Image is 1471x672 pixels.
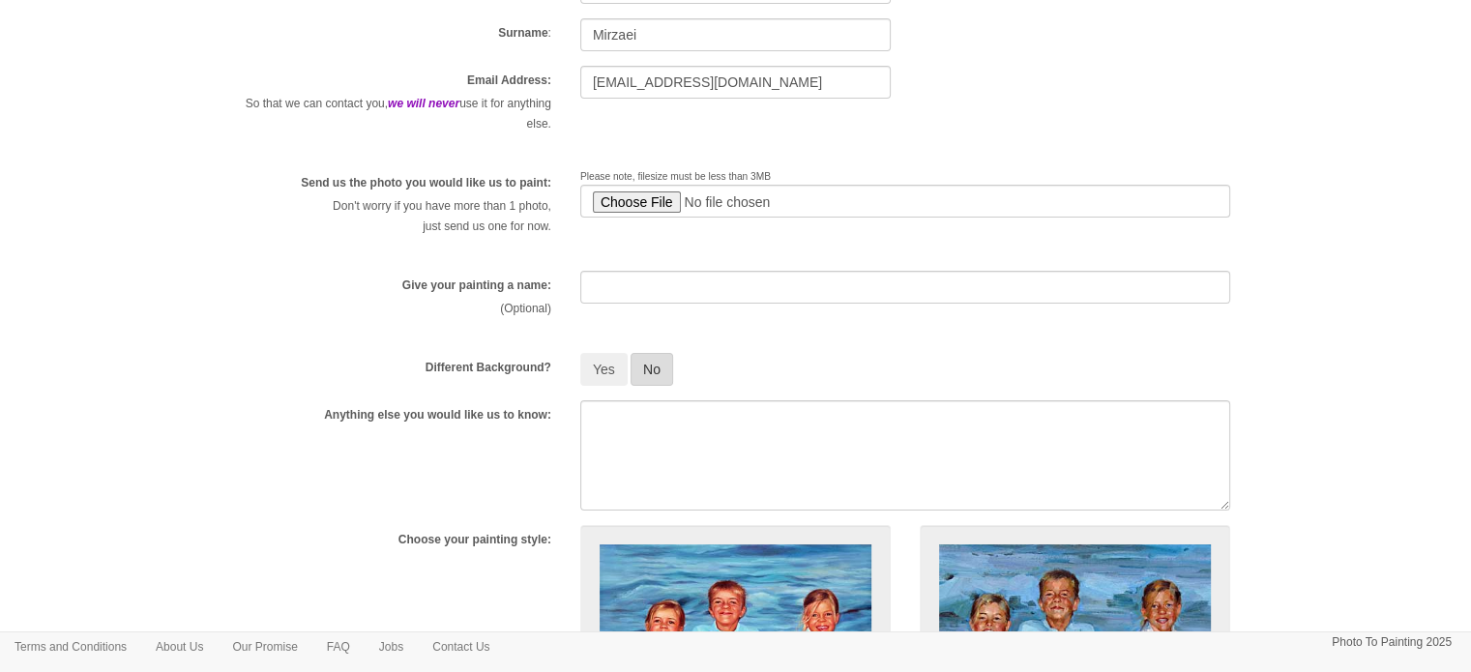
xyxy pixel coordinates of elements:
span: Please note, filesize must be less than 3MB [580,171,771,182]
div: : [226,18,566,46]
label: Anything else you would like us to know: [324,407,551,424]
a: Our Promise [218,632,311,661]
p: So that we can contact you, use it for anything else. [241,94,551,134]
a: FAQ [312,632,365,661]
p: (Optional) [241,299,551,319]
p: Don't worry if you have more than 1 photo, just send us one for now. [241,196,551,237]
label: Send us the photo you would like us to paint: [301,175,551,191]
a: Contact Us [418,632,504,661]
em: we will never [388,97,459,110]
label: Choose your painting style: [398,532,551,548]
label: Different Background? [426,360,551,376]
button: No [631,353,673,386]
label: Surname [498,25,547,42]
p: Photo To Painting 2025 [1332,632,1452,653]
label: Email Address: [467,73,551,89]
button: Yes [580,353,628,386]
a: About Us [141,632,218,661]
a: Jobs [365,632,418,661]
label: Give your painting a name: [402,278,551,294]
